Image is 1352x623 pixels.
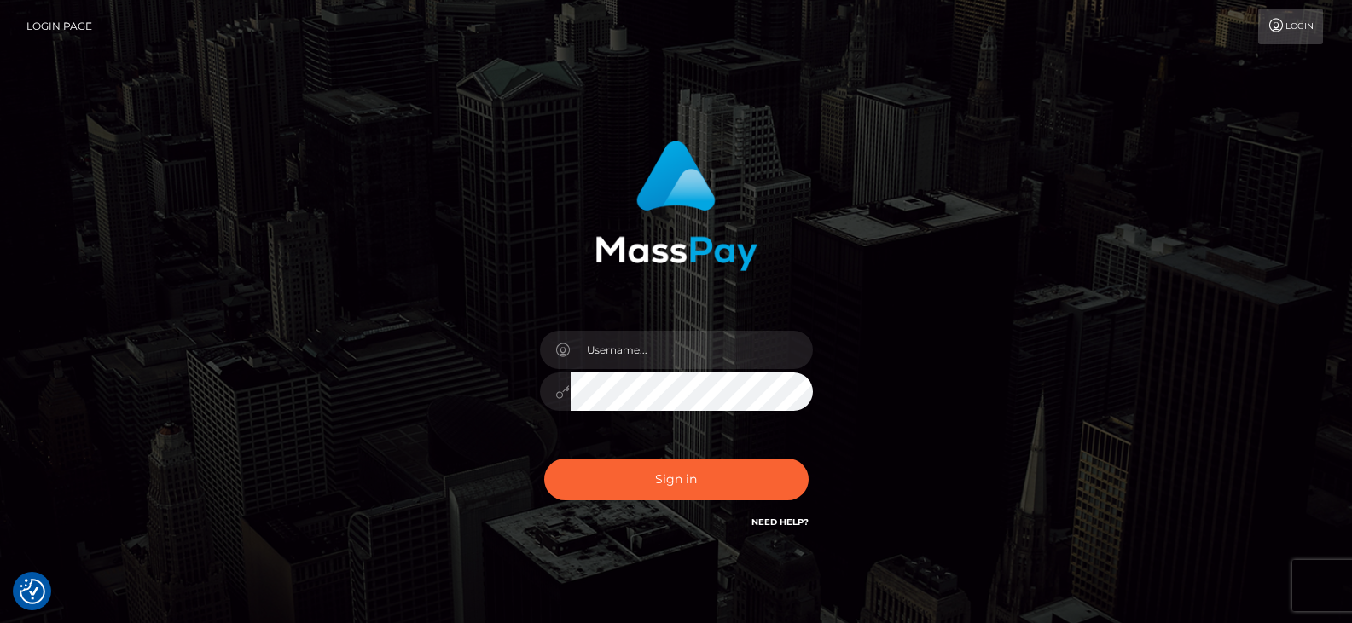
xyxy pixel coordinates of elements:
a: Login [1258,9,1323,44]
a: Need Help? [751,516,809,528]
a: Login Page [26,9,92,44]
button: Sign in [544,459,809,500]
input: Username... [571,331,813,369]
button: Consent Preferences [20,579,45,604]
img: Revisit consent button [20,579,45,604]
img: MassPay Login [595,141,757,271]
